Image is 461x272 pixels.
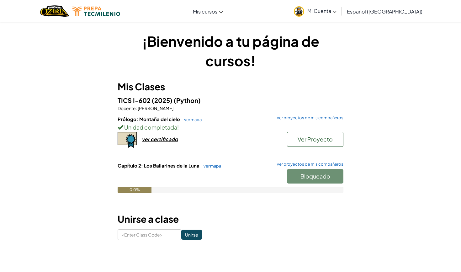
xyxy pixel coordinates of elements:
[274,116,343,120] a: ver proyectos de mis compañeros
[200,163,221,168] a: ver mapa
[294,6,304,17] img: avatar
[118,212,343,226] h3: Unirse a clase
[72,7,120,16] img: Tecmilenio logo
[118,105,136,111] span: Docente
[177,124,179,131] span: !
[181,117,202,122] a: ver mapa
[347,8,422,15] span: Español ([GEOGRAPHIC_DATA])
[193,8,217,15] span: Mis cursos
[307,8,337,14] span: Mi Cuenta
[190,3,226,20] a: Mis cursos
[118,116,181,122] span: Prólogo: Montaña del cielo
[291,1,340,21] a: Mi Cuenta
[118,229,181,240] input: <Enter Class Code>
[137,105,173,111] span: [PERSON_NAME]
[298,136,333,143] span: Ver Proyecto
[118,31,343,70] h1: ¡Bienvenido a tu página de cursos!
[344,3,426,20] a: Español ([GEOGRAPHIC_DATA])
[142,136,178,142] div: ver certificado
[287,132,343,147] button: Ver Proyecto
[118,80,343,94] h3: Mis Clases
[118,132,137,148] img: certificate-icon.png
[181,230,202,240] input: Unirse
[118,163,200,168] span: Capítulo 2: Los Bailarines de la Luna
[174,96,201,104] span: (Python)
[274,162,343,166] a: ver proyectos de mis compañeros
[40,5,69,18] a: Ozaria by CodeCombat logo
[136,105,137,111] span: :
[118,187,151,193] div: 0.0%
[118,136,178,142] a: ver certificado
[40,5,69,18] img: Home
[118,96,174,104] span: TICS I-602 (2025)
[123,124,177,131] span: Unidad completada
